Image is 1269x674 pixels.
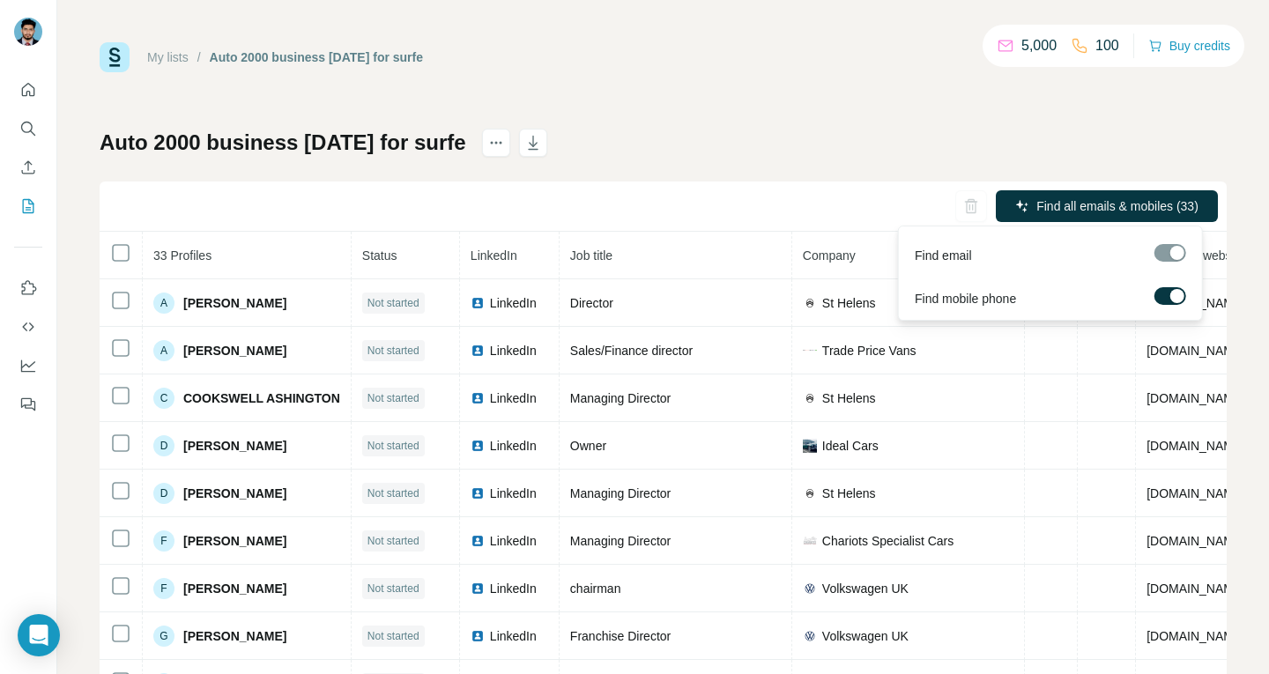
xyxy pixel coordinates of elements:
span: Not started [367,581,419,596]
div: A [153,293,174,314]
span: [PERSON_NAME] [183,294,286,312]
span: [DOMAIN_NAME] [1147,439,1245,453]
span: Company [803,248,856,263]
button: Enrich CSV [14,152,42,183]
span: Trade Price Vans [822,342,916,359]
span: [DOMAIN_NAME] [1147,534,1245,548]
span: Franchise Director [570,629,671,643]
span: [PERSON_NAME] [183,627,286,645]
img: LinkedIn logo [471,391,485,405]
span: St Helens [822,389,876,407]
span: [PERSON_NAME] [183,437,286,455]
span: COOKSWELL ASHINGTON [183,389,340,407]
img: LinkedIn logo [471,534,485,548]
span: LinkedIn [490,342,537,359]
span: Managing Director [570,534,671,548]
span: chairman [570,581,621,596]
span: Find mobile phone [915,290,1016,307]
div: D [153,483,174,504]
span: LinkedIn [471,248,517,263]
span: [PERSON_NAME] [183,485,286,502]
img: LinkedIn logo [471,629,485,643]
img: Avatar [14,18,42,46]
h1: Auto 2000 business [DATE] for surfe [100,129,466,157]
span: Not started [367,533,419,549]
span: [PERSON_NAME] [183,342,286,359]
div: D [153,435,174,456]
img: LinkedIn logo [471,439,485,453]
span: [PERSON_NAME] [183,532,286,550]
span: Not started [367,390,419,406]
div: Auto 2000 business [DATE] for surfe [210,48,423,66]
span: Find email [915,247,972,264]
img: company-logo [803,439,817,453]
span: Find all emails & mobiles (33) [1036,197,1198,215]
span: LinkedIn [490,627,537,645]
span: Volkswagen UK [822,580,909,597]
img: LinkedIn logo [471,486,485,500]
span: Job title [570,248,612,263]
img: company-logo [803,629,817,643]
div: C [153,388,174,409]
img: LinkedIn logo [471,344,485,358]
span: LinkedIn [490,485,537,502]
button: Find all emails & mobiles (33) [996,190,1218,222]
li: / [197,48,201,66]
button: Buy credits [1148,33,1230,58]
span: St Helens [822,294,876,312]
button: Search [14,113,42,144]
span: LinkedIn [490,580,537,597]
img: company-logo [803,350,817,352]
img: company-logo [803,534,817,548]
img: company-logo [803,391,817,405]
span: Not started [367,485,419,501]
span: Chariots Specialist Cars [822,532,954,550]
button: Dashboard [14,350,42,381]
div: F [153,578,174,599]
button: Feedback [14,389,42,420]
span: Volkswagen UK [822,627,909,645]
img: Surfe Logo [100,42,130,72]
span: [DOMAIN_NAME] [1147,581,1245,596]
span: Not started [367,295,419,311]
span: Owner [570,439,606,453]
span: [PERSON_NAME] [183,580,286,597]
button: Use Surfe API [14,311,42,343]
span: Director [570,296,613,310]
button: My lists [14,190,42,222]
span: 33 Profiles [153,248,211,263]
span: St Helens [822,485,876,502]
div: A [153,340,174,361]
img: company-logo [803,486,817,500]
a: My lists [147,50,189,64]
span: Managing Director [570,391,671,405]
span: Not started [367,628,419,644]
img: LinkedIn logo [471,296,485,310]
span: LinkedIn [490,294,537,312]
span: Managing Director [570,486,671,500]
div: G [153,626,174,647]
span: [DOMAIN_NAME] [1147,391,1245,405]
span: Status [362,248,397,263]
button: Use Surfe on LinkedIn [14,272,42,304]
p: 100 [1095,35,1119,56]
span: LinkedIn [490,389,537,407]
div: F [153,530,174,552]
span: Sales/Finance director [570,344,693,358]
img: company-logo [803,296,817,310]
span: LinkedIn [490,532,537,550]
span: [DOMAIN_NAME] [1147,486,1245,500]
button: actions [482,129,510,157]
div: Open Intercom Messenger [18,614,60,656]
button: Quick start [14,74,42,106]
img: company-logo [803,581,817,596]
span: Not started [367,438,419,454]
span: Not started [367,343,419,359]
span: [DOMAIN_NAME] [1147,629,1245,643]
p: 5,000 [1021,35,1057,56]
img: LinkedIn logo [471,581,485,596]
span: [DOMAIN_NAME] [1147,344,1245,358]
span: LinkedIn [490,437,537,455]
span: Ideal Cars [822,437,879,455]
